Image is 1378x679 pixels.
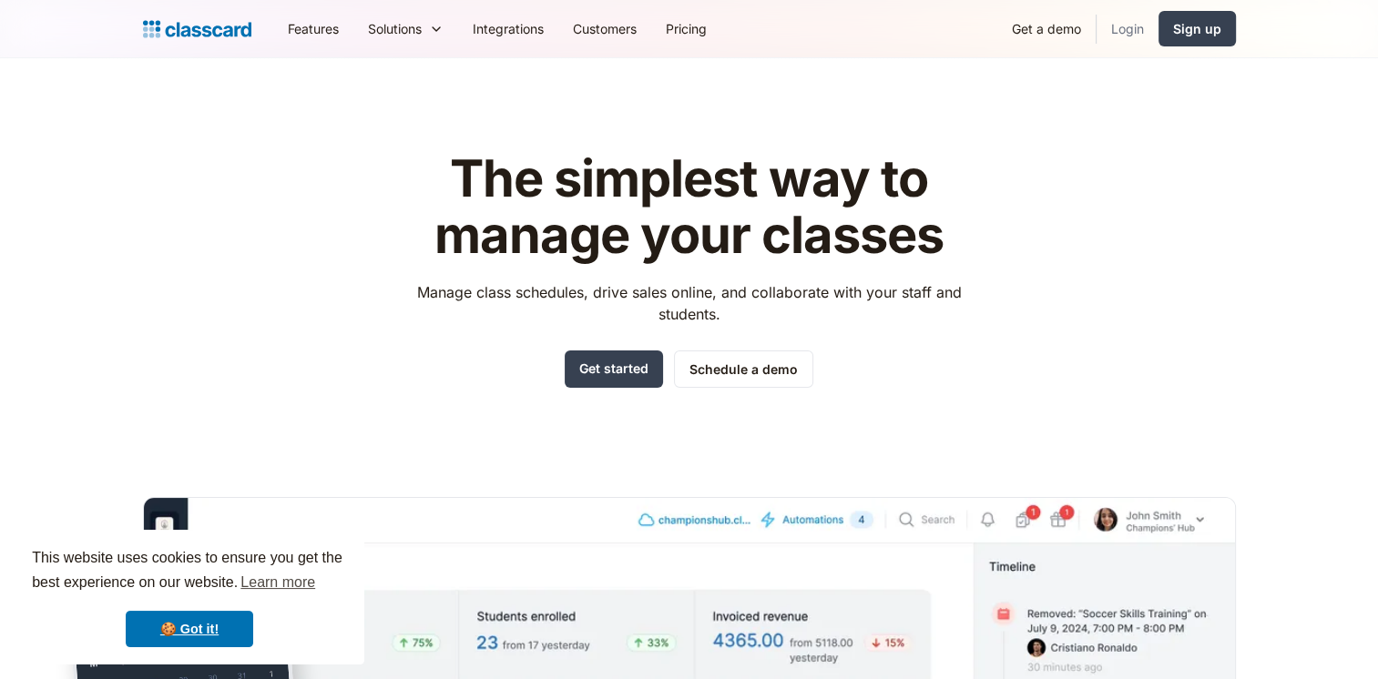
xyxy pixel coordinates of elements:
a: Login [1097,8,1159,49]
a: Integrations [458,8,558,49]
a: home [143,16,251,42]
a: Get a demo [997,8,1096,49]
div: Solutions [353,8,458,49]
a: Features [273,8,353,49]
a: Pricing [651,8,721,49]
div: Solutions [368,19,422,38]
div: cookieconsent [15,530,364,664]
span: This website uses cookies to ensure you get the best experience on our website. [32,547,347,596]
div: Sign up [1173,19,1221,38]
a: dismiss cookie message [126,611,253,647]
a: Get started [565,350,663,388]
a: Schedule a demo [674,350,813,388]
h1: The simplest way to manage your classes [400,151,978,263]
p: Manage class schedules, drive sales online, and collaborate with your staff and students. [400,281,978,325]
a: Sign up [1159,11,1236,46]
a: learn more about cookies [238,569,318,596]
a: Customers [558,8,651,49]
